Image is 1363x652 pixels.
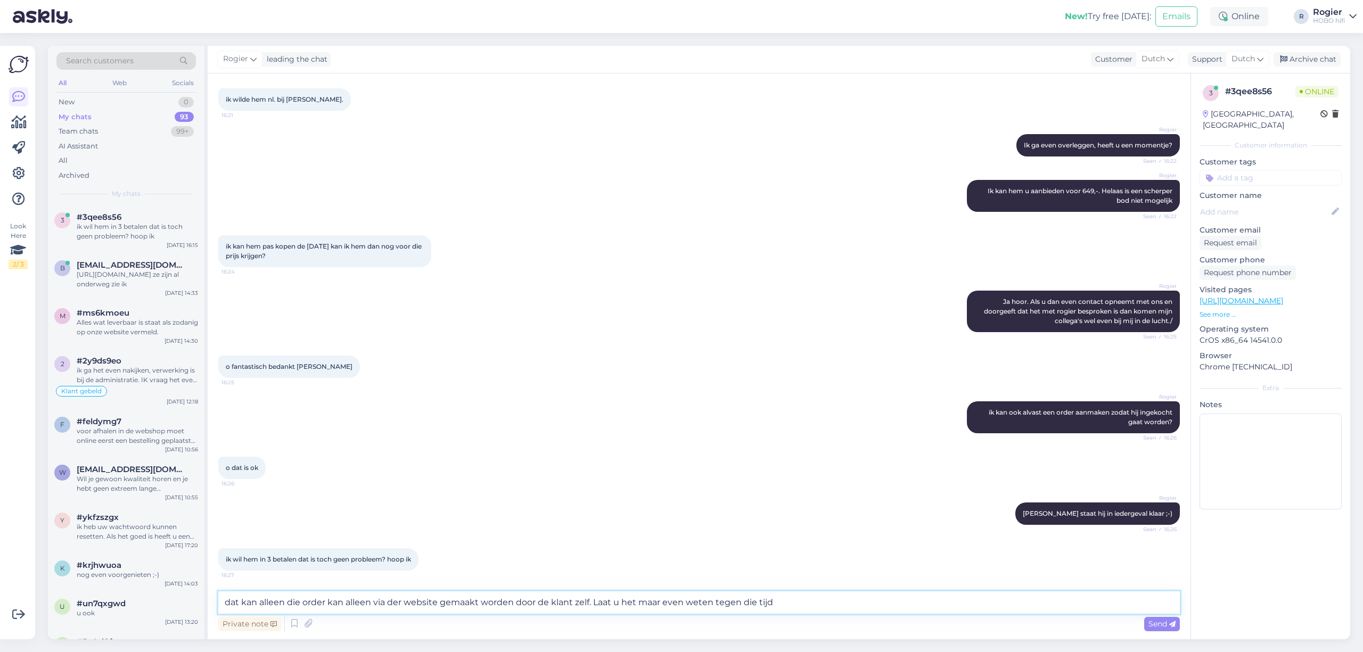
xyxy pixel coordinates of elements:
[61,216,64,224] span: 3
[77,637,117,647] span: #5x4el0fy
[1295,86,1339,97] span: Online
[223,53,248,65] span: Rogier
[1142,53,1165,65] span: Dutch
[110,76,129,90] div: Web
[1200,350,1342,361] p: Browser
[77,417,121,426] span: #feldymg7
[165,580,198,588] div: [DATE] 14:03
[77,560,121,570] span: #krjhwuoa
[1200,141,1342,150] div: Customer information
[1294,9,1309,24] div: R
[988,187,1174,204] span: Ik kan hem u aanbieden voor 649,-. Helaas is een scherper bod niet mogelijk
[984,298,1174,325] span: Ja hoor. Als u dan even contact opneemt met ons en doorgeeft dat het met rogier besproken is dan ...
[1200,225,1342,236] p: Customer email
[59,155,68,166] div: All
[1200,254,1342,266] p: Customer phone
[221,378,261,386] span: 16:25
[77,513,119,522] span: #ykfzszgx
[178,97,194,108] div: 0
[9,221,28,269] div: Look Here
[1091,54,1132,65] div: Customer
[221,480,261,488] span: 16:26
[1200,296,1283,306] a: [URL][DOMAIN_NAME]
[165,541,198,549] div: [DATE] 17:20
[1023,509,1172,517] span: [PERSON_NAME] staat hij in iedergeval klaar ;-)
[221,571,261,579] span: 16:27
[1137,171,1177,179] span: Rogier
[77,426,198,445] div: voor afhalen in de webshop moet online eerst een bestelling geplaatst worden ;-)
[77,318,198,337] div: Alles wat leverbaar is staat als zodanig op onze website vermeld.
[1155,6,1197,27] button: Emails
[77,465,187,474] span: wlaadwishaupt@hotmail.com
[262,54,327,65] div: leading the chat
[165,445,198,453] div: [DATE] 10:56
[1137,126,1177,134] span: Rogier
[77,366,198,385] div: ik ga het even nakijken, verwerking is bij de administratie. IK vraag het even na.
[60,312,65,320] span: m
[1200,284,1342,295] p: Visited pages
[77,270,198,289] div: [URL][DOMAIN_NAME] ze zijn al onderweg zie ik
[1200,236,1261,250] div: Request email
[1024,141,1172,149] span: Ik ga even overleggen, heeft u een momentje?
[1137,494,1177,502] span: Rogier
[1313,8,1357,25] a: RogierHOBO hifi
[9,260,28,269] div: 2 / 3
[77,599,126,608] span: #un7qxgwd
[1188,54,1222,65] div: Support
[60,420,64,428] span: f
[1137,525,1177,533] span: Seen ✓ 16:26
[77,308,129,318] span: #ms6kmoeu
[1148,619,1176,629] span: Send
[77,474,198,493] div: Wil je gewoon kwaliteit horen en je hebt geen extreem lange kabeltrajecten? Dan is de AudioQuest ...
[59,141,98,152] div: AI Assistant
[1313,16,1345,25] div: HOBO hifi
[59,126,98,137] div: Team chats
[77,260,187,270] span: boris9@me.com
[1209,89,1213,97] span: 3
[165,337,198,345] div: [DATE] 14:30
[1200,206,1329,218] input: Add name
[1200,310,1342,319] p: See more ...
[77,212,121,222] span: #3qee8s56
[60,516,64,524] span: y
[226,95,343,103] span: ik wilde hem nl. bij [PERSON_NAME].
[1137,434,1177,442] span: Seen ✓ 16:26
[77,222,198,241] div: ik wil hem in 3 betalen dat is toch geen probleem? hoop ik
[59,170,89,181] div: Archived
[61,388,102,394] span: Klant gebeld
[1225,85,1295,98] div: # 3qee8s56
[1137,333,1177,341] span: Seen ✓ 16:25
[1200,170,1342,186] input: Add a tag
[167,241,198,249] div: [DATE] 16:15
[226,362,352,370] span: o fantastisch bedankt [PERSON_NAME]
[226,242,423,260] span: ik kan hem pas kopen de [DATE] kan ik hem dan nog voor die prijs krijgen?
[77,522,198,541] div: ik heb uw wachtwoord kunnen resetten. Als het goed is heeft u een mail ontvangen op: [EMAIL_ADDRE...
[1313,8,1345,16] div: Rogier
[226,464,258,472] span: o dat is ok
[218,591,1180,614] textarea: dat kan alleen die order kan alleen via der website gemaakt worden door de klant zelf. Laat u het...
[77,356,121,366] span: #2y9ds9eo
[165,618,198,626] div: [DATE] 13:20
[226,555,411,563] span: ik wil hem in 3 betalen dat is toch geen probleem? hoop ik
[165,493,198,501] div: [DATE] 10:55
[1200,156,1342,168] p: Customer tags
[1065,10,1151,23] div: Try free [DATE]:
[171,126,194,137] div: 99+
[60,603,65,610] span: u
[1137,157,1177,165] span: Seen ✓ 16:22
[59,112,92,122] div: My chats
[59,468,66,476] span: w
[165,289,198,297] div: [DATE] 14:33
[77,608,198,618] div: u ook
[989,408,1174,426] span: ik kan ook alvast een order aanmaken zodat hij ingekocht gaat worden?
[218,617,281,631] div: Private note
[1200,361,1342,373] p: Chrome [TECHNICAL_ID]
[1200,335,1342,346] p: CrOS x86_64 14541.0.0
[56,76,69,90] div: All
[9,54,29,75] img: Askly Logo
[1210,7,1268,26] div: Online
[1200,324,1342,335] p: Operating system
[167,398,198,406] div: [DATE] 12:18
[1200,190,1342,201] p: Customer name
[61,360,64,368] span: 2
